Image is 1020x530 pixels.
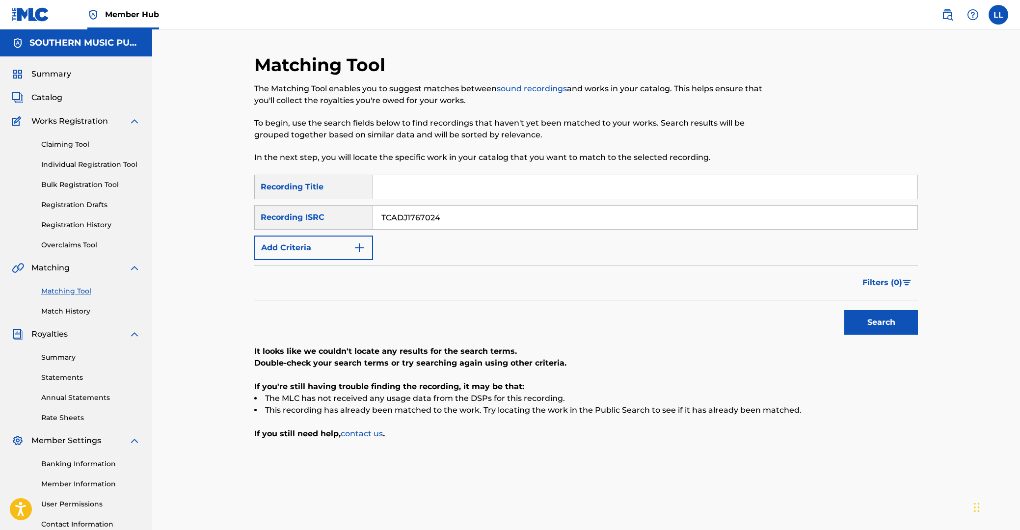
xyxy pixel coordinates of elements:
a: Rate Sheets [41,413,140,423]
a: CatalogCatalog [12,92,62,104]
a: Overclaims Tool [41,240,140,250]
span: Royalties [31,328,68,340]
a: Registration History [41,220,140,230]
iframe: Chat Widget [971,483,1020,530]
span: Works Registration [31,115,108,127]
div: Help [963,5,983,25]
span: Catalog [31,92,62,104]
a: User Permissions [41,499,140,509]
button: Search [844,310,918,335]
img: filter [903,280,911,286]
button: Filters (0) [857,270,918,295]
form: Search Form [254,175,918,340]
img: Works Registration [12,115,25,127]
img: Accounts [12,37,24,49]
li: The MLC has not received any usage data from the DSPs for this recording. [254,393,918,404]
a: SummarySummary [12,68,71,80]
p: The Matching Tool enables you to suggest matches between and works in your catalog. This helps en... [254,83,765,106]
img: search [941,9,953,21]
span: Member Settings [31,435,101,447]
p: If you still need help, . [254,428,918,440]
span: Filters ( 0 ) [862,277,902,289]
img: Top Rightsholder [87,9,99,21]
iframe: Resource Center [993,359,1020,440]
a: Registration Drafts [41,200,140,210]
img: help [967,9,979,21]
span: Matching [31,262,70,274]
img: Matching [12,262,24,274]
a: Member Information [41,479,140,489]
button: Add Criteria [254,236,373,260]
img: expand [129,115,140,127]
img: MLC Logo [12,7,50,22]
span: Member Hub [105,9,159,20]
img: Member Settings [12,435,24,447]
a: Annual Statements [41,393,140,403]
a: Match History [41,306,140,317]
img: Catalog [12,92,24,104]
img: expand [129,435,140,447]
a: Individual Registration Tool [41,159,140,170]
p: If you're still having trouble finding the recording, it may be that: [254,381,918,393]
li: This recording has already been matched to the work. Try locating the work in the Public Search t... [254,404,918,416]
img: Summary [12,68,24,80]
a: Banking Information [41,459,140,469]
img: expand [129,328,140,340]
h5: SOUTHERN MUSIC PUB CO INC [29,37,140,49]
a: contact us [341,429,383,438]
img: 9d2ae6d4665cec9f34b9.svg [353,242,365,254]
a: Bulk Registration Tool [41,180,140,190]
img: Royalties [12,328,24,340]
div: User Menu [989,5,1008,25]
a: Statements [41,372,140,383]
a: Contact Information [41,519,140,530]
p: To begin, use the search fields below to find recordings that haven't yet been matched to your wo... [254,117,765,141]
h2: Matching Tool [254,54,390,76]
div: Drag [974,493,980,522]
a: Public Search [938,5,957,25]
p: It looks like we couldn't locate any results for the search terms. [254,345,918,357]
p: Double-check your search terms or try searching again using other criteria. [254,357,918,369]
span: Summary [31,68,71,80]
a: Matching Tool [41,286,140,296]
a: Summary [41,352,140,363]
a: Claiming Tool [41,139,140,150]
p: In the next step, you will locate the specific work in your catalog that you want to match to the... [254,152,765,163]
a: sound recordings [497,84,567,93]
img: expand [129,262,140,274]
